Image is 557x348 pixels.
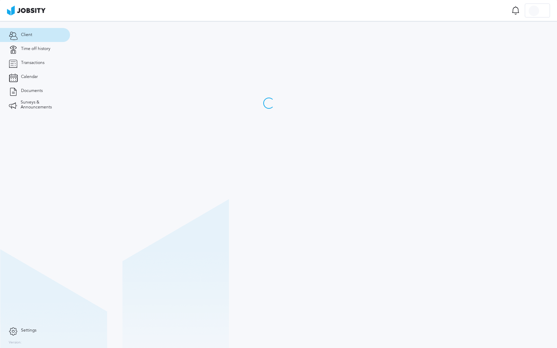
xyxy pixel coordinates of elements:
[21,47,50,51] span: Time off history
[21,61,44,65] span: Transactions
[21,33,32,37] span: Client
[7,6,46,15] img: ab4bad089aa723f57921c736e9817d99.png
[9,341,22,345] label: Version:
[21,88,43,93] span: Documents
[21,100,61,110] span: Surveys & Announcements
[21,328,36,333] span: Settings
[21,74,38,79] span: Calendar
